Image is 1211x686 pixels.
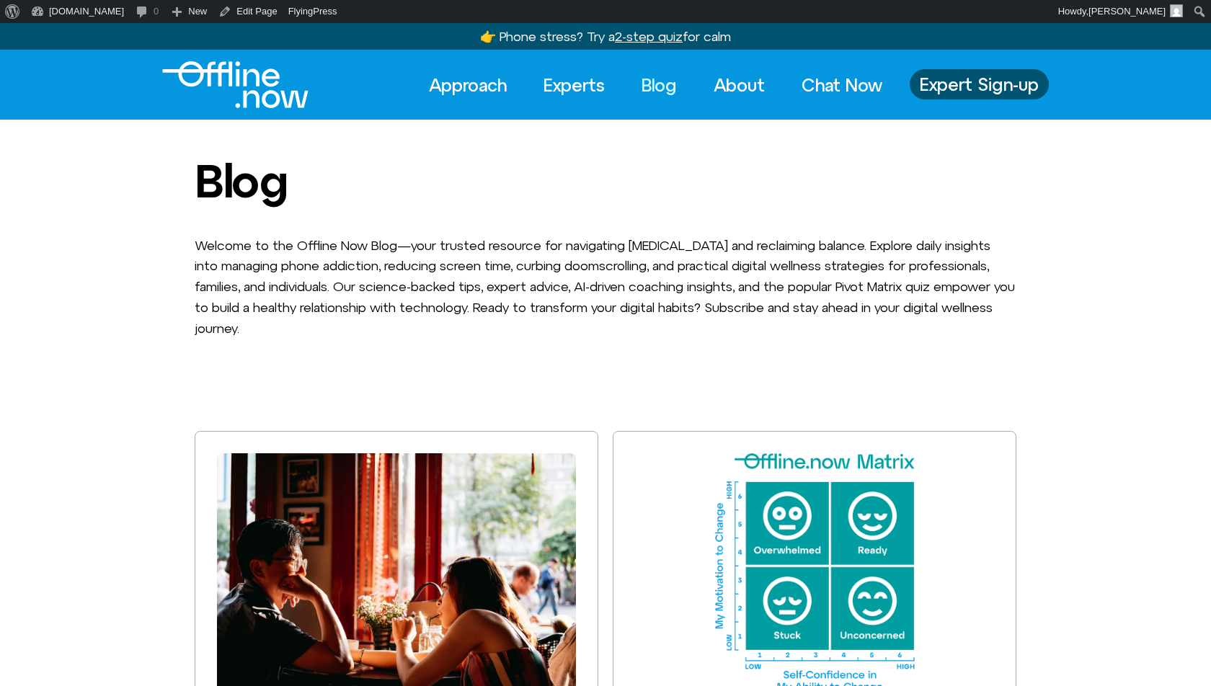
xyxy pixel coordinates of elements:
a: Expert Sign-up [910,69,1049,99]
h1: Blog [195,156,1016,206]
u: 2-step quiz [615,29,683,44]
img: offline.now [162,61,309,108]
a: 👉 Phone stress? Try a2-step quizfor calm [480,29,731,44]
a: Approach [416,69,520,101]
span: Expert Sign-up [920,75,1039,94]
nav: Menu [416,69,895,101]
span: Welcome to the Offline Now Blog—your trusted resource for navigating [MEDICAL_DATA] and reclaimin... [195,238,1015,336]
a: Blog [629,69,690,101]
a: About [701,69,778,101]
a: Experts [531,69,618,101]
span: [PERSON_NAME] [1088,6,1166,17]
div: Logo [162,61,284,108]
a: Chat Now [789,69,895,101]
